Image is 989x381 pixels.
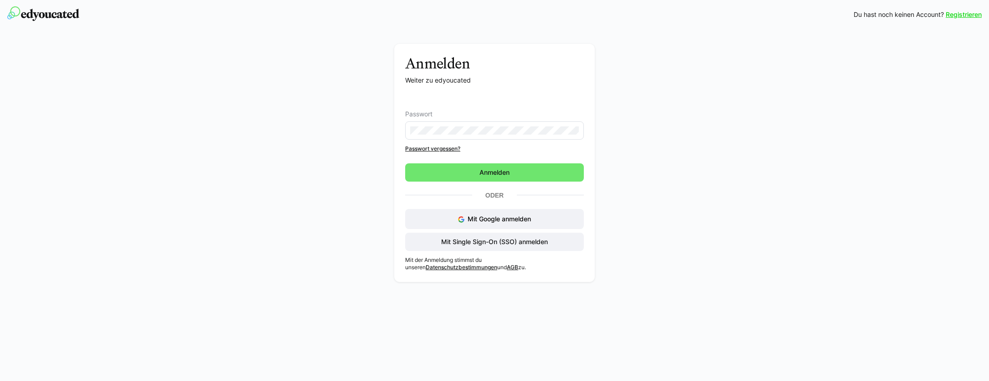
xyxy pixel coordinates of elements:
a: Passwort vergessen? [405,145,584,152]
button: Mit Single Sign-On (SSO) anmelden [405,233,584,251]
span: Anmelden [478,168,511,177]
span: Mit Single Sign-On (SSO) anmelden [440,237,549,246]
img: edyoucated [7,6,79,21]
a: Registrieren [946,10,982,19]
p: Oder [472,189,517,202]
span: Du hast noch keinen Account? [854,10,944,19]
span: Mit Google anmelden [468,215,531,223]
h3: Anmelden [405,55,584,72]
p: Weiter zu edyoucated [405,76,584,85]
button: Anmelden [405,163,584,182]
span: Passwort [405,110,433,118]
a: Datenschutzbestimmungen [426,264,497,271]
button: Mit Google anmelden [405,209,584,229]
a: AGB [507,264,518,271]
p: Mit der Anmeldung stimmst du unseren und zu. [405,256,584,271]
